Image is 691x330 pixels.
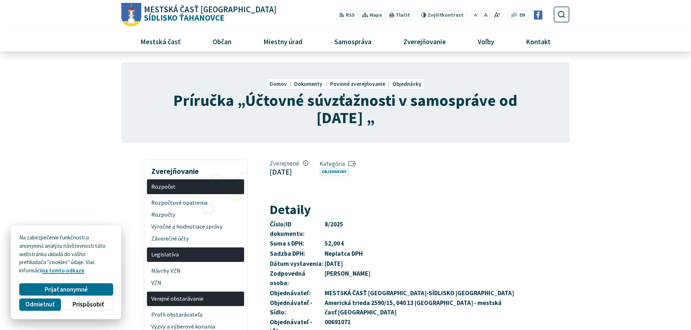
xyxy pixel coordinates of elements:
a: Domov [270,80,294,87]
strong: Americká trieda 2590/15, 040 13 [GEOGRAPHIC_DATA] - mestská časť [GEOGRAPHIC_DATA] [325,299,502,316]
span: Záverečné účty [151,233,240,245]
a: Rozpočtové opatrenia [147,197,244,209]
th: Sadzba DPH: [270,249,324,259]
span: Domov [270,80,287,87]
span: Miestny úrad [260,32,305,51]
a: Výročné a hodnotiace správy [147,221,244,233]
button: Tlačiť [386,10,412,20]
strong: MESTSKÁ ČASŤ [GEOGRAPHIC_DATA]-SÍDLISKO [GEOGRAPHIC_DATA] [325,289,514,297]
span: Občan [210,32,234,51]
a: Profil obstarávateľa [147,309,244,321]
figcaption: [DATE] [270,167,308,176]
span: Povinné zverejňovanie [330,80,385,87]
button: Odmietnuť [19,298,61,311]
span: Odmietnuť [25,301,54,308]
img: Prejsť na Facebook stránku [534,11,543,20]
a: Mapa [359,10,385,20]
th: Číslo/ID dokumentu: [270,220,324,239]
th: Suma s DPH: [270,239,324,249]
a: Voľby [465,32,507,51]
button: Prijať anonymné [19,283,113,296]
a: Objednávky [392,80,421,87]
a: Verejné obstarávanie [147,292,244,306]
span: Rozpočet [151,181,240,193]
button: Zmenšiť veľkosť písma [472,10,481,20]
span: EN [519,12,525,19]
strong: 52,00 € [325,239,344,247]
span: Samospráva [332,32,374,51]
span: Tlačiť [396,12,410,18]
th: Zodpovedná osoba: [270,269,324,288]
p: Na zabezpečenie funkčnosti a anonymnú analýzu návštevnosti táto webstránka ukladá do vášho prehli... [19,234,113,275]
strong: [PERSON_NAME] [325,270,370,277]
span: Mapa [370,12,382,19]
button: Nastaviť pôvodnú veľkosť písma [482,10,490,20]
span: Príručka „Účtovné súvzťažnosti v samospráve od [DATE] „ [173,90,517,128]
a: Dokumenty [294,80,330,87]
span: VZN [151,277,240,289]
span: Profil obstarávateľa [151,309,240,321]
span: Mestská časť [GEOGRAPHIC_DATA] [144,5,276,14]
span: Prijať anonymné [45,286,88,293]
a: RSS [336,10,358,20]
a: Rozpočty [147,209,244,221]
a: Záverečné účty [147,233,244,245]
span: Prispôsobiť [73,301,104,308]
span: Zvýšiť [428,12,442,18]
span: Dokumenty [294,80,322,87]
th: Objednávateľ: [270,288,324,298]
span: Výročné a hodnotiace správy [151,221,240,233]
strong: 8/2025 [325,220,343,228]
a: EN [518,12,527,19]
span: Kontakt [523,32,554,51]
a: Objednávky [320,168,349,176]
span: Sídlisko Ťahanovce [141,5,277,22]
span: kontrast [428,12,464,18]
a: na tomto odkaze [42,267,84,274]
a: Rozpočet [147,179,244,194]
button: Prispôsobiť [63,298,113,311]
th: Dátum vystavenia: [270,259,324,269]
a: Miestny úrad [250,32,316,51]
span: Zverejňovanie [400,32,448,51]
button: Zväčšiť veľkosť písma [491,10,502,20]
a: Návrhy VZN [147,265,244,277]
a: Povinné zverejňovanie [330,80,392,87]
strong: [DATE] [325,260,343,268]
a: Mestská časť [127,32,194,51]
img: Prejsť na domovskú stránku [122,3,141,26]
span: Legislatíva [151,249,240,261]
span: Zverejnené [270,159,308,167]
span: Verejné obstarávanie [151,293,240,305]
a: Kontakt [513,32,564,51]
h3: Zverejňovanie [147,162,244,177]
strong: Neplatca DPH [325,250,363,258]
h2: Detaily [270,202,514,217]
a: Zverejňovanie [390,32,459,51]
a: Logo Sídlisko Ťahanovce, prejsť na domovskú stránku. [122,3,276,26]
a: Občan [199,32,244,51]
span: RSS [346,12,355,19]
button: Zvýšiťkontrast [418,10,466,20]
a: VZN [147,277,244,289]
span: Rozpočty [151,209,240,221]
strong: 00691071 [325,318,351,326]
a: Legislatíva [147,247,244,262]
span: Voľby [475,32,497,51]
span: Kategória [320,160,356,168]
th: Objednávateľ - Sídlo: [270,298,324,317]
span: Rozpočtové opatrenia [151,197,240,209]
a: Samospráva [321,32,385,51]
span: Mestská časť [137,32,183,51]
span: Návrhy VZN [151,265,240,277]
